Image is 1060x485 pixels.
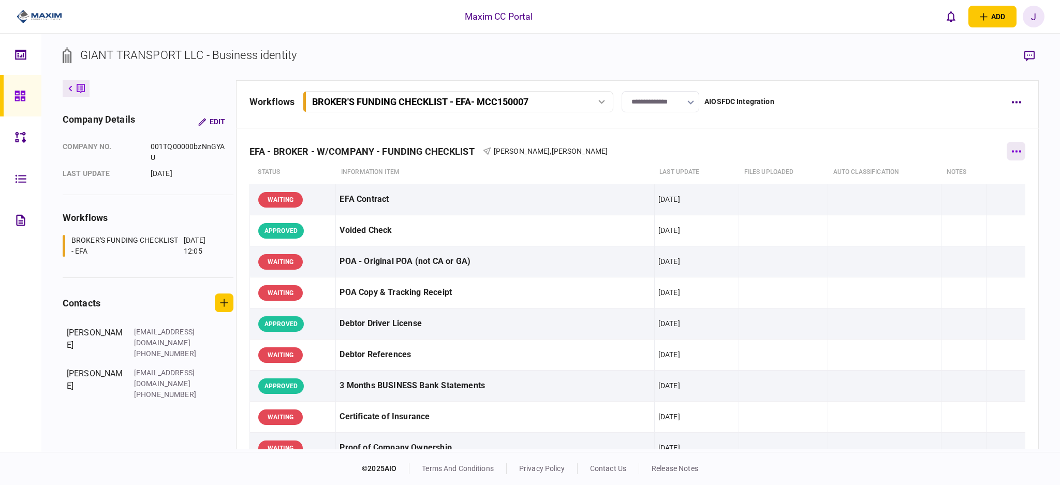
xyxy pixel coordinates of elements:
a: release notes [652,464,698,473]
div: POA - Original POA (not CA or GA) [340,250,650,273]
div: APPROVED [258,316,304,332]
a: terms and conditions [422,464,494,473]
div: © 2025 AIO [362,463,409,474]
div: 3 Months BUSINESS Bank Statements [340,374,650,398]
div: [DATE] [658,256,680,267]
div: WAITING [258,192,303,208]
div: [DATE] [658,411,680,422]
th: auto classification [828,160,941,184]
div: company details [63,112,135,131]
div: [EMAIL_ADDRESS][DOMAIN_NAME] [134,327,201,348]
button: Edit [190,112,233,131]
div: EFA - BROKER - W/COMPANY - FUNDING CHECKLIST [249,146,483,157]
div: 001TQ00000bzNnGYAU [151,141,226,163]
div: WAITING [258,409,303,425]
th: Information item [336,160,654,184]
div: Proof of Company Ownership [340,436,650,460]
div: APPROVED [258,223,304,239]
div: [DATE] [658,287,680,298]
div: Certificate of Insurance [340,405,650,429]
th: notes [941,160,987,184]
div: [DATE] [658,225,680,236]
th: status [249,160,335,184]
div: workflows [63,211,233,225]
button: open notifications list [940,6,962,27]
div: [DATE] [658,318,680,329]
div: [PHONE_NUMBER] [134,348,201,359]
div: APPROVED [258,378,304,394]
div: BROKER'S FUNDING CHECKLIST - EFA - MCC150007 [312,96,528,107]
div: [DATE] [658,380,680,391]
div: WAITING [258,285,303,301]
div: POA Copy & Tracking Receipt [340,281,650,304]
div: AIOSFDC Integration [704,96,774,107]
div: [DATE] [658,194,680,204]
span: [PERSON_NAME] [552,147,608,155]
span: , [550,147,551,155]
div: WAITING [258,440,303,456]
div: [PERSON_NAME] [67,368,124,400]
a: BROKER'S FUNDING CHECKLIST - EFA[DATE] 12:05 [63,235,220,257]
div: Debtor References [340,343,650,366]
div: [PHONE_NUMBER] [134,389,201,400]
div: BROKER'S FUNDING CHECKLIST - EFA [71,235,181,257]
button: open adding identity options [968,6,1017,27]
th: last update [654,160,739,184]
div: last update [63,168,140,179]
div: [EMAIL_ADDRESS][DOMAIN_NAME] [134,368,201,389]
div: [DATE] [151,168,226,179]
button: J [1023,6,1044,27]
a: privacy policy [519,464,565,473]
div: WAITING [258,347,303,363]
th: Files uploaded [739,160,828,184]
img: client company logo [17,9,63,24]
div: [DATE] [658,443,680,453]
div: Voided Check [340,219,650,242]
div: EFA Contract [340,188,650,211]
button: BROKER'S FUNDING CHECKLIST - EFA- MCC150007 [303,91,613,112]
div: WAITING [258,254,303,270]
div: Maxim CC Portal [465,10,533,23]
div: Debtor Driver License [340,312,650,335]
a: contact us [590,464,626,473]
span: [PERSON_NAME] [494,147,550,155]
div: company no. [63,141,140,163]
div: [PERSON_NAME] [67,327,124,359]
div: [DATE] [658,349,680,360]
div: workflows [249,95,295,109]
div: GIANT TRANSPORT LLC - Business identity [80,47,297,64]
div: contacts [63,296,100,310]
div: [DATE] 12:05 [184,235,220,257]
